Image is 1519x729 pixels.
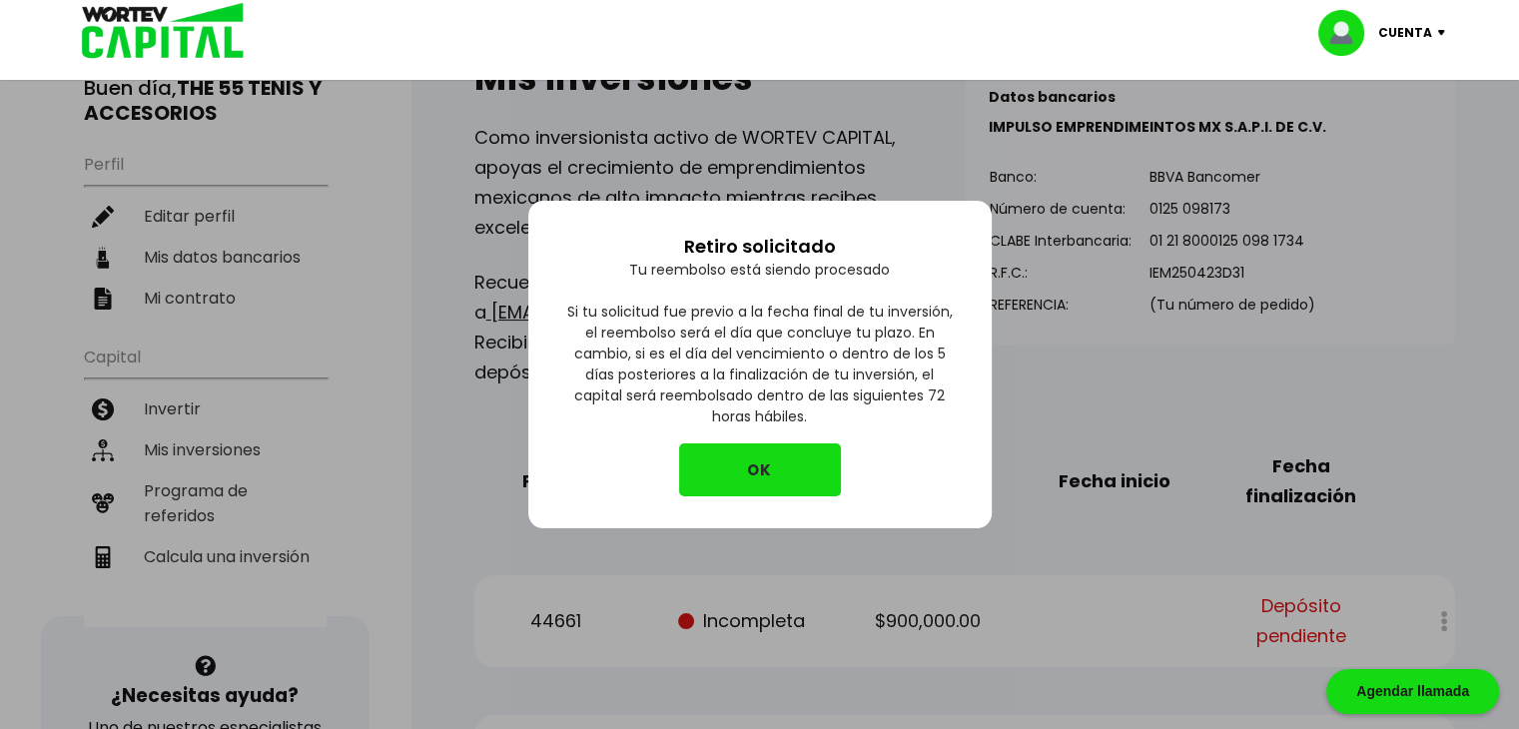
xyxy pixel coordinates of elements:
[1378,18,1432,48] p: Cuenta
[1326,669,1499,714] div: Agendar llamada
[684,233,836,260] p: Retiro solicitado
[679,443,841,496] button: OK
[1432,30,1459,36] img: icon-down
[560,260,960,443] p: Tu reembolso está siendo procesado Si tu solicitud fue previo a la fecha final de tu inversión, e...
[1318,10,1378,56] img: profile-image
